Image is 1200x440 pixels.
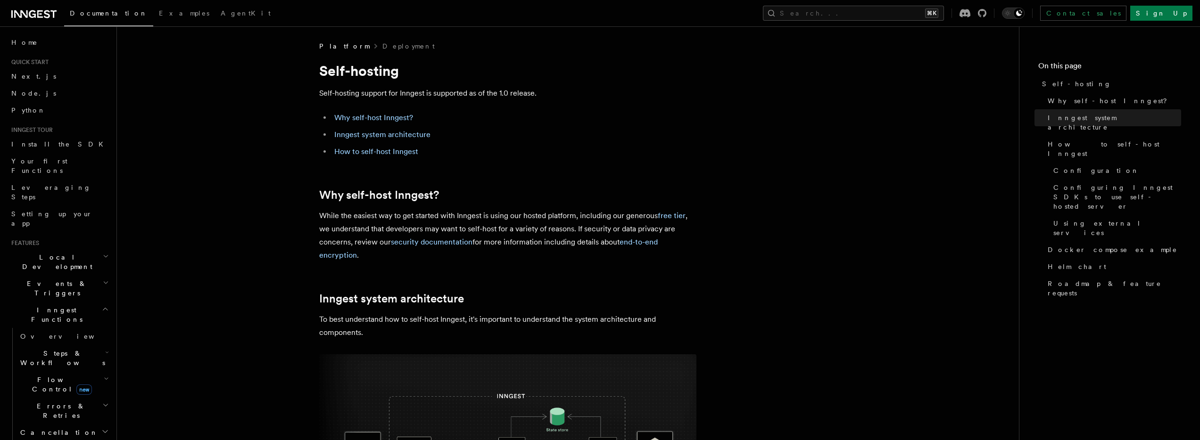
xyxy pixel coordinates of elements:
[382,41,435,51] a: Deployment
[1048,245,1177,254] span: Docker compose example
[1050,179,1181,215] a: Configuring Inngest SDKs to use self-hosted server
[319,62,696,79] h1: Self-hosting
[8,253,103,271] span: Local Development
[1130,6,1192,21] a: Sign Up
[8,153,111,179] a: Your first Functions
[215,3,276,25] a: AgentKit
[319,87,696,100] p: Self-hosting support for Inngest is supported as of the 1.0 release.
[11,90,56,97] span: Node.js
[17,328,111,345] a: Overview
[17,398,111,424] button: Errors & Retries
[8,136,111,153] a: Install the SDK
[17,401,102,420] span: Errors & Retries
[17,349,105,367] span: Steps & Workflows
[159,9,209,17] span: Examples
[8,102,111,119] a: Python
[1038,75,1181,92] a: Self-hosting
[8,68,111,85] a: Next.js
[153,3,215,25] a: Examples
[64,3,153,26] a: Documentation
[70,9,148,17] span: Documentation
[319,188,439,202] a: Why self-host Inngest?
[8,205,111,232] a: Setting up your app
[8,249,111,275] button: Local Development
[1048,262,1106,271] span: Helm chart
[319,292,464,305] a: Inngest system architecture
[319,313,696,339] p: To best understand how to self-host Inngest, it's important to understand the system architecture...
[1048,279,1181,298] span: Roadmap & feature requests
[17,345,111,371] button: Steps & Workflows
[1044,109,1181,136] a: Inngest system architecture
[11,157,67,174] span: Your first Functions
[391,237,472,246] a: security documentation
[221,9,271,17] span: AgentKit
[1053,183,1181,211] span: Configuring Inngest SDKs to use self-hosted server
[334,113,413,122] a: Why self-host Inngest?
[1048,113,1181,132] span: Inngest system architecture
[1048,139,1181,158] span: How to self-host Inngest
[1044,241,1181,258] a: Docker compose example
[1050,215,1181,241] a: Using external services
[1044,92,1181,109] a: Why self-host Inngest?
[8,239,39,247] span: Features
[17,371,111,398] button: Flow Controlnew
[1040,6,1126,21] a: Contact sales
[8,279,103,298] span: Events & Triggers
[11,210,92,227] span: Setting up your app
[8,179,111,205] a: Leveraging Steps
[763,6,944,21] button: Search...⌘K
[11,38,38,47] span: Home
[1044,275,1181,301] a: Roadmap & feature requests
[1002,8,1025,19] button: Toggle dark mode
[319,41,369,51] span: Platform
[17,428,98,437] span: Cancellation
[8,301,111,328] button: Inngest Functions
[1042,79,1111,89] span: Self-hosting
[11,73,56,80] span: Next.js
[319,209,696,262] p: While the easiest way to get started with Inngest is using our hosted platform, including our gen...
[1038,60,1181,75] h4: On this page
[1053,219,1181,237] span: Using external services
[334,147,418,156] a: How to self-host Inngest
[11,140,109,148] span: Install the SDK
[8,275,111,301] button: Events & Triggers
[1044,258,1181,275] a: Helm chart
[658,211,686,220] a: free tier
[1053,166,1139,175] span: Configuration
[8,305,102,324] span: Inngest Functions
[8,34,111,51] a: Home
[8,58,49,66] span: Quick start
[11,106,46,114] span: Python
[8,85,111,102] a: Node.js
[1044,136,1181,162] a: How to self-host Inngest
[17,375,104,394] span: Flow Control
[334,130,430,139] a: Inngest system architecture
[1050,162,1181,179] a: Configuration
[76,384,92,395] span: new
[20,333,117,340] span: Overview
[11,184,91,201] span: Leveraging Steps
[8,126,53,134] span: Inngest tour
[925,8,938,18] kbd: ⌘K
[1048,96,1174,106] span: Why self-host Inngest?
